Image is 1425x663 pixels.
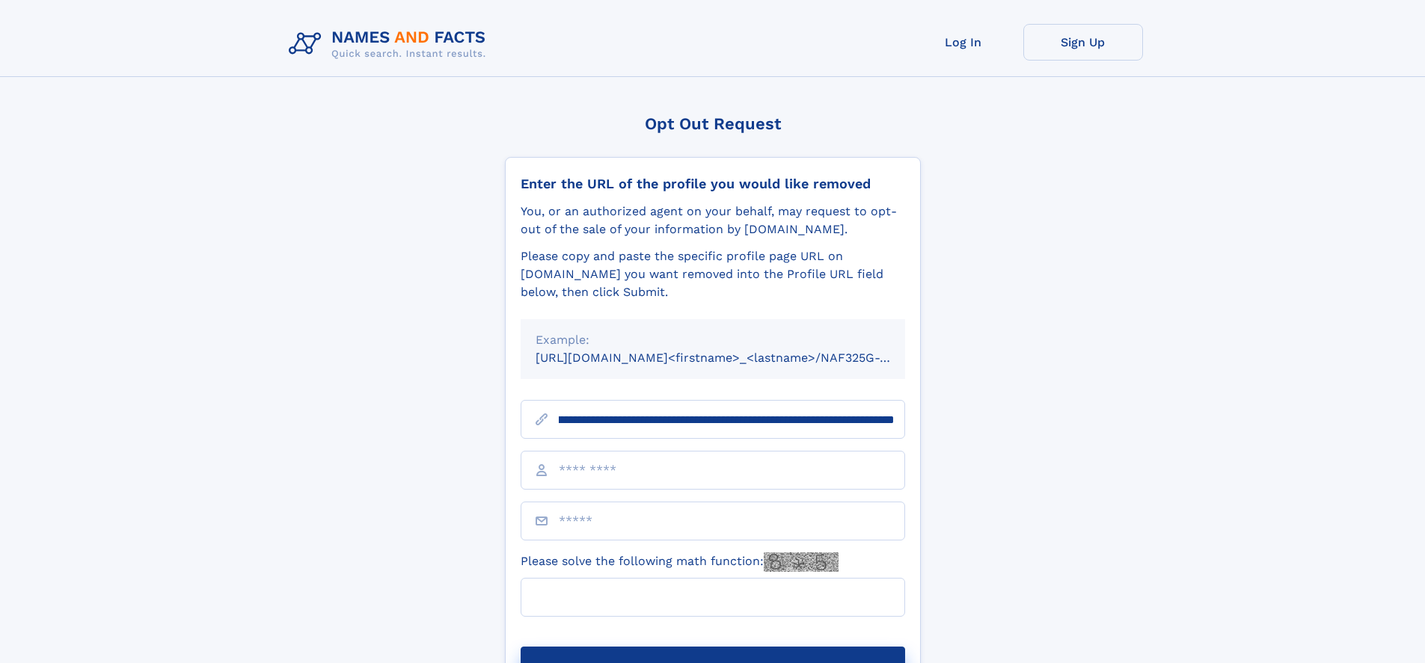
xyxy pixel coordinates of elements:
[521,552,839,572] label: Please solve the following math function:
[536,351,934,365] small: [URL][DOMAIN_NAME]<firstname>_<lastname>/NAF325G-xxxxxxxx
[521,203,905,238] div: You, or an authorized agent on your behalf, may request to opt-out of the sale of your informatio...
[536,331,890,349] div: Example:
[505,114,921,133] div: Opt Out Request
[521,247,905,301] div: Please copy and paste the specific profile page URL on [DOMAIN_NAME] you want removed into the Pr...
[521,176,905,192] div: Enter the URL of the profile you would like removed
[283,24,498,64] img: Logo Names and Facts
[904,24,1023,61] a: Log In
[1023,24,1143,61] a: Sign Up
